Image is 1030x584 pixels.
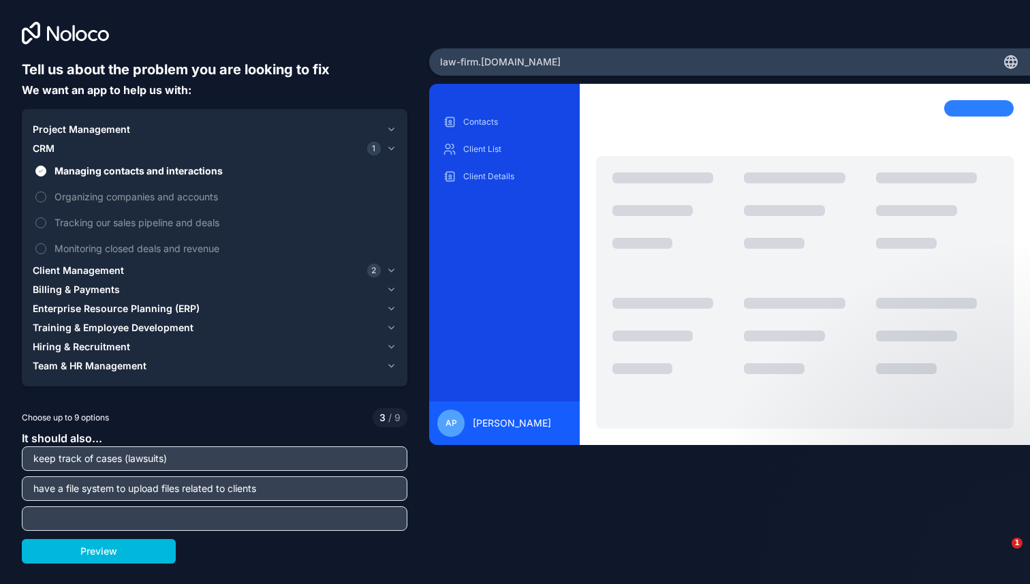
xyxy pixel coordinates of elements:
[33,158,396,261] div: CRM1
[463,144,566,155] p: Client List
[35,217,46,228] button: Tracking our sales pipeline and deals
[440,111,569,390] div: scrollable content
[473,416,551,430] span: [PERSON_NAME]
[33,283,120,296] span: Billing & Payments
[33,264,124,277] span: Client Management
[388,412,392,423] span: /
[33,340,130,354] span: Hiring & Recruitment
[758,452,1030,547] iframe: Intercom notifications message
[22,539,176,564] button: Preview
[54,241,394,256] span: Monitoring closed deals and revenue
[1012,538,1023,549] span: 1
[35,166,46,176] button: Managing contacts and interactions
[54,189,394,204] span: Organizing companies and accounts
[367,264,381,277] span: 2
[33,120,396,139] button: Project Management
[33,356,396,375] button: Team & HR Management
[33,280,396,299] button: Billing & Payments
[33,337,396,356] button: Hiring & Recruitment
[386,411,401,425] span: 9
[33,318,396,337] button: Training & Employee Development
[22,83,191,97] span: We want an app to help us with:
[22,412,109,424] span: Choose up to 9 options
[984,538,1016,570] iframe: Intercom live chat
[33,139,396,158] button: CRM1
[33,123,130,136] span: Project Management
[33,142,54,155] span: CRM
[54,215,394,230] span: Tracking our sales pipeline and deals
[446,418,457,429] span: AP
[22,60,407,79] h6: Tell us about the problem you are looking to fix
[440,55,561,69] span: law-firm .[DOMAIN_NAME]
[367,142,381,155] span: 1
[33,299,396,318] button: Enterprise Resource Planning (ERP)
[35,191,46,202] button: Organizing companies and accounts
[35,243,46,254] button: Monitoring closed deals and revenue
[33,302,200,316] span: Enterprise Resource Planning (ERP)
[33,261,396,280] button: Client Management2
[22,431,102,445] span: It should also...
[379,411,386,425] span: 3
[463,171,566,182] p: Client Details
[33,321,193,335] span: Training & Employee Development
[463,117,566,127] p: Contacts
[33,359,146,373] span: Team & HR Management
[54,164,394,178] span: Managing contacts and interactions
